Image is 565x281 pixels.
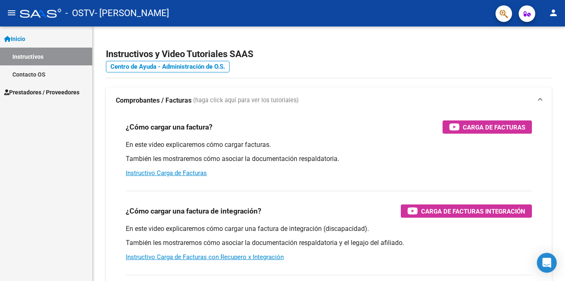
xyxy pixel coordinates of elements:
[65,4,95,22] span: - OSTV
[116,96,192,105] strong: Comprobantes / Facturas
[126,224,532,233] p: En este video explicaremos cómo cargar una factura de integración (discapacidad).
[95,4,169,22] span: - [PERSON_NAME]
[7,8,17,18] mat-icon: menu
[193,96,299,105] span: (haga click aquí para ver los tutoriales)
[126,205,261,217] h3: ¿Cómo cargar una factura de integración?
[126,169,207,177] a: Instructivo Carga de Facturas
[443,120,532,134] button: Carga de Facturas
[126,238,532,247] p: También les mostraremos cómo asociar la documentación respaldatoria y el legajo del afiliado.
[126,121,213,133] h3: ¿Cómo cargar una factura?
[421,206,525,216] span: Carga de Facturas Integración
[106,46,552,62] h2: Instructivos y Video Tutoriales SAAS
[106,87,552,114] mat-expansion-panel-header: Comprobantes / Facturas (haga click aquí para ver los tutoriales)
[537,253,557,273] div: Open Intercom Messenger
[401,204,532,218] button: Carga de Facturas Integración
[548,8,558,18] mat-icon: person
[463,122,525,132] span: Carga de Facturas
[4,88,79,97] span: Prestadores / Proveedores
[106,61,230,72] a: Centro de Ayuda - Administración de O.S.
[126,253,284,261] a: Instructivo Carga de Facturas con Recupero x Integración
[4,34,25,43] span: Inicio
[126,154,532,163] p: También les mostraremos cómo asociar la documentación respaldatoria.
[126,140,532,149] p: En este video explicaremos cómo cargar facturas.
